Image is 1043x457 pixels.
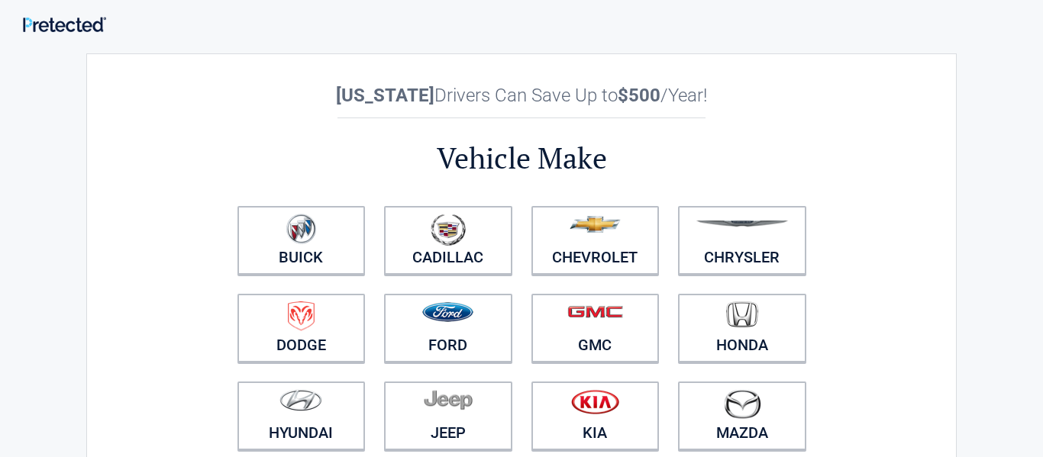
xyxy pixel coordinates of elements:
[288,301,315,331] img: dodge
[678,381,806,450] a: Mazda
[237,206,366,275] a: Buick
[618,85,660,106] b: $500
[228,85,815,106] h2: Drivers Can Save Up to /Year
[384,206,512,275] a: Cadillac
[279,389,322,411] img: hyundai
[424,389,473,410] img: jeep
[531,381,660,450] a: Kia
[678,206,806,275] a: Chrysler
[696,220,789,227] img: chrysler
[531,206,660,275] a: Chevrolet
[237,294,366,362] a: Dodge
[678,294,806,362] a: Honda
[431,214,466,246] img: cadillac
[531,294,660,362] a: GMC
[567,305,623,318] img: gmc
[570,216,621,233] img: chevrolet
[286,214,316,244] img: buick
[23,17,106,32] img: Main Logo
[384,381,512,450] a: Jeep
[336,85,434,106] b: [US_STATE]
[723,389,761,419] img: mazda
[726,301,758,328] img: honda
[228,139,815,178] h2: Vehicle Make
[571,389,619,414] img: kia
[422,302,473,322] img: ford
[384,294,512,362] a: Ford
[237,381,366,450] a: Hyundai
